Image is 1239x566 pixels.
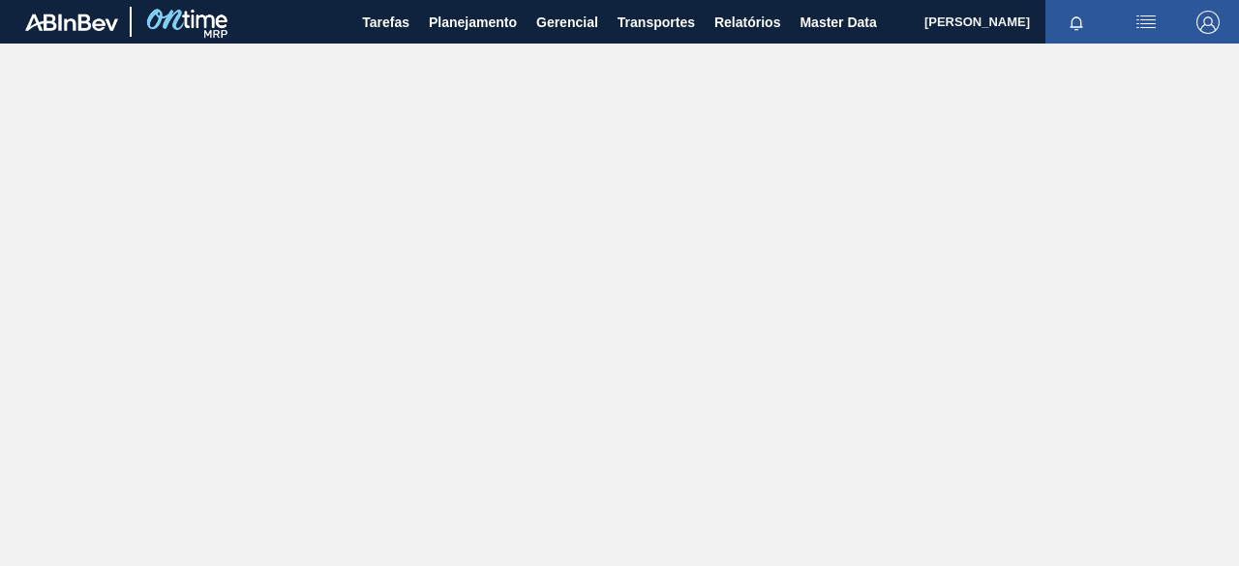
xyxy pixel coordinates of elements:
[800,11,876,34] span: Master Data
[429,11,517,34] span: Planejamento
[714,11,780,34] span: Relatórios
[1045,9,1107,36] button: Notificações
[536,11,598,34] span: Gerencial
[1196,11,1220,34] img: Logout
[362,11,409,34] span: Tarefas
[1134,11,1158,34] img: userActions
[25,14,118,31] img: TNhmsLtSVTkK8tSr43FrP2fwEKptu5GPRR3wAAAABJRU5ErkJggg==
[618,11,695,34] span: Transportes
